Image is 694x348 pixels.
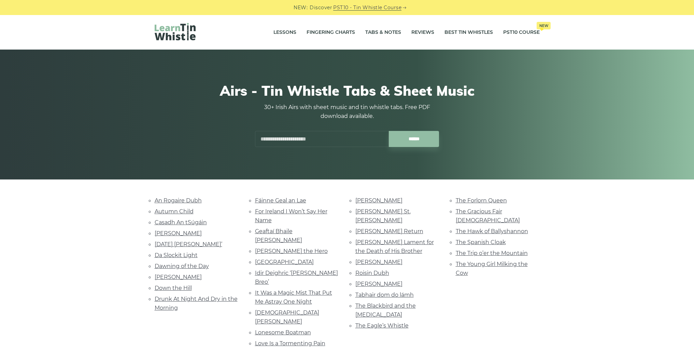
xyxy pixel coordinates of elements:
[255,340,325,347] a: Love Is a Tormenting Pain
[355,322,409,329] a: The Eagle’s Whistle
[255,290,332,305] a: It Was a Magic Mist That Put Me Astray One Night
[255,259,314,265] a: [GEOGRAPHIC_DATA]
[155,241,222,247] a: [DATE] [PERSON_NAME]’
[155,23,196,40] img: LearnTinWhistle.com
[355,303,416,318] a: The Blackbird and the [MEDICAL_DATA]
[537,22,551,29] span: New
[155,296,238,311] a: Drunk At Night And Dry in the Morning
[456,239,506,245] a: The Spanish Cloak
[456,261,528,276] a: The Young Girl Milking the Cow
[355,228,423,235] a: [PERSON_NAME] Return
[456,250,528,256] a: The Trip o’er the Mountain
[255,228,302,243] a: Geaftaí Bhaile [PERSON_NAME]
[355,292,414,298] a: Tabhair dom do lámh
[155,230,202,237] a: [PERSON_NAME]
[355,259,402,265] a: [PERSON_NAME]
[456,197,507,204] a: The Forlorn Queen
[155,197,202,204] a: An Rogaire Dubh
[456,208,520,224] a: The Gracious Fair [DEMOGRAPHIC_DATA]
[155,82,540,99] h1: Airs - Tin Whistle Tabs & Sheet Music
[155,252,198,258] a: Da Slockit Light
[255,208,327,224] a: For Ireland I Won’t Say Her Name
[456,228,528,235] a: The Hawk of Ballyshannon
[155,219,207,226] a: Casadh An tSúgáin
[355,239,434,254] a: [PERSON_NAME] Lament for the Death of His Brother
[255,248,328,254] a: [PERSON_NAME] the Hero
[273,24,296,41] a: Lessons
[155,208,194,215] a: Autumn Child
[255,309,319,325] a: [DEMOGRAPHIC_DATA] [PERSON_NAME]
[355,197,402,204] a: [PERSON_NAME]
[444,24,493,41] a: Best Tin Whistles
[255,103,439,121] p: 30+ Irish Airs with sheet music and tin whistle tabs. Free PDF download available.
[255,197,306,204] a: Fáinne Geal an Lae
[155,274,202,280] a: [PERSON_NAME]
[255,329,311,336] a: Lonesome Boatman
[155,263,209,269] a: Dawning of the Day
[307,24,355,41] a: Fingering Charts
[155,285,192,291] a: Down the Hill
[411,24,434,41] a: Reviews
[365,24,401,41] a: Tabs & Notes
[355,281,402,287] a: [PERSON_NAME]
[355,270,389,276] a: Roisin Dubh
[255,270,338,285] a: Idir Deighric ‘[PERSON_NAME] Breo’
[503,24,540,41] a: PST10 CourseNew
[355,208,411,224] a: [PERSON_NAME] St. [PERSON_NAME]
